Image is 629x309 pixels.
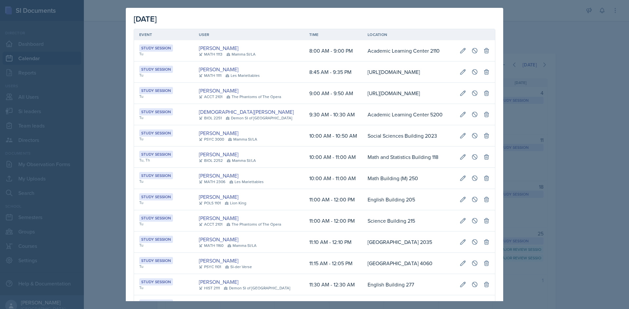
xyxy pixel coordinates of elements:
div: Tu [139,94,188,99]
div: PSYC 1101 [199,264,221,270]
div: BIOL 2252 [199,158,223,163]
td: Math and Statistics Building 118 [362,146,454,168]
td: 11:30 AM - 12:30 AM [304,274,362,295]
td: English Building 205 [362,189,454,210]
div: Tu [139,51,188,57]
div: MATH 1160 [199,243,223,249]
div: Mamma SI/LA [228,136,257,142]
th: Time [304,29,362,40]
td: 10:00 AM - 11:00 AM [304,168,362,189]
td: 10:00 AM - 10:50 AM [304,125,362,146]
div: Demon SI of [GEOGRAPHIC_DATA] [224,285,290,291]
div: MATH 1111 [199,73,221,78]
div: Study Session [139,278,173,285]
a: [PERSON_NAME] [199,235,238,243]
a: [PERSON_NAME] [199,44,238,52]
div: Study Session [139,44,173,52]
div: Tu [139,136,188,142]
div: Study Session [139,108,173,115]
div: Demon SI of [GEOGRAPHIC_DATA] [226,115,292,121]
div: Study Session [139,129,173,137]
div: Study Session [139,66,173,73]
td: Science Building 215 [362,210,454,232]
td: [GEOGRAPHIC_DATA] 4060 [362,253,454,274]
div: Tu [139,264,188,269]
td: [URL][DOMAIN_NAME] [362,83,454,104]
div: MATH 2306 [199,179,225,185]
td: [GEOGRAPHIC_DATA] 2035 [362,232,454,253]
td: 11:00 AM - 12:00 PM [304,189,362,210]
a: [PERSON_NAME] [199,299,238,307]
td: English Building 277 [362,274,454,295]
td: 11:15 AM - 12:05 PM [304,253,362,274]
td: 11:00 AM - 12:00 PM [304,210,362,232]
div: Les Mariettables [229,179,264,185]
a: [PERSON_NAME] [199,150,238,158]
a: [PERSON_NAME] [199,214,238,222]
div: ACCT 2101 [199,94,222,100]
td: Social Sciences Building 2023 [362,125,454,146]
a: [PERSON_NAME] [199,193,238,201]
div: SI-der Verse [225,264,252,270]
div: Tu [139,221,188,227]
div: Study Session [139,300,173,307]
div: Study Session [139,193,173,200]
div: Tu [139,115,188,121]
td: 10:00 AM - 11:00 AM [304,146,362,168]
div: Study Session [139,87,173,94]
a: [PERSON_NAME] [199,278,238,286]
div: [DATE] [134,13,495,25]
div: Tu [139,179,188,184]
td: 9:30 AM - 10:30 AM [304,104,362,125]
div: Mamma SI/LA [227,243,257,249]
div: Tu [139,200,188,206]
div: POLS 1101 [199,200,221,206]
th: Event [134,29,194,40]
a: [PERSON_NAME] [199,172,238,180]
th: User [194,29,304,40]
div: Study Session [139,236,173,243]
td: 9:00 AM - 9:50 AM [304,83,362,104]
td: Academic Learning Center 5200 [362,104,454,125]
a: [PERSON_NAME] [199,129,238,137]
a: [PERSON_NAME] [199,87,238,94]
td: Math Building (M) 250 [362,168,454,189]
div: PSYC 3000 [199,136,224,142]
div: Tu [139,72,188,78]
div: Study Session [139,215,173,222]
div: Study Session [139,257,173,264]
div: BIOL 2251 [199,115,222,121]
td: 8:45 AM - 9:35 PM [304,61,362,83]
div: MATH 1113 [199,51,222,57]
a: [PERSON_NAME] [199,65,238,73]
a: [PERSON_NAME] [199,257,238,265]
div: Tu [139,285,188,291]
td: Academic Learning Center 2110 [362,40,454,61]
div: Study Session [139,172,173,179]
td: [URL][DOMAIN_NAME] [362,61,454,83]
div: Tu, Th [139,157,188,163]
th: Location [362,29,454,40]
div: The Phantoms of The Opera [226,221,281,227]
div: HIST 2111 [199,285,220,291]
div: Mamma SI/LA [227,158,256,163]
td: 11:10 AM - 12:10 PM [304,232,362,253]
div: Study Session [139,151,173,158]
div: Les Mariettables [225,73,260,78]
div: Lion King [225,200,246,206]
a: [DEMOGRAPHIC_DATA][PERSON_NAME] [199,108,294,116]
div: The Phantoms of The Opera [226,94,281,100]
td: 8:00 AM - 9:00 PM [304,40,362,61]
div: Tu [139,242,188,248]
div: Mamma SI/LA [226,51,256,57]
div: ACCT 2101 [199,221,222,227]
